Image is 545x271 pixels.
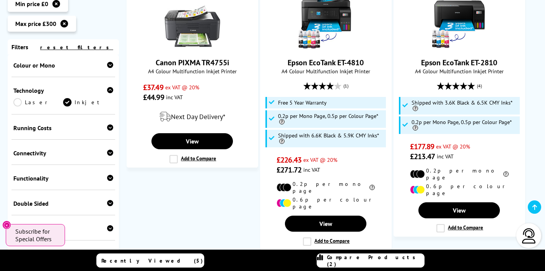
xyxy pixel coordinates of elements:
[13,98,63,106] a: Laser
[285,216,366,232] a: View
[13,200,113,207] div: Double Sided
[278,132,384,145] span: Shipped with 6.6K Black & 5.9K CMY Inks*
[13,124,113,132] div: Running Costs
[412,100,517,112] span: Shipped with 3.6K Black & 6.5K CMY Inks*
[421,58,497,68] a: Epson EcoTank ET-2810
[436,224,483,232] label: Add to Compare
[131,68,254,75] span: A4 Colour Multifunction Inkjet Printer
[13,61,113,69] div: Colour or Mono
[327,254,424,268] span: Compare Products (2)
[303,166,320,173] span: inc VAT
[164,44,221,52] a: Canon PIXMA TR4755i
[277,181,375,194] li: 0.2p per mono page
[418,202,500,218] a: View
[151,133,233,149] a: View
[13,174,113,182] div: Functionality
[13,87,113,94] div: Technology
[15,227,57,243] span: Subscribe for Special Offers
[278,100,327,106] span: Free 5 Year Warranty
[169,155,216,163] label: Add to Compare
[2,221,11,229] button: Close
[101,257,203,264] span: Recently Viewed (5)
[13,149,113,157] div: Connectivity
[166,94,183,101] span: inc VAT
[11,43,28,51] span: Filters
[410,183,508,197] li: 0.6p per colour page
[277,155,301,165] span: £226.43
[278,113,384,125] span: 0.2p per Mono Page, 0.5p per Colour Page*
[303,237,350,246] label: Add to Compare
[398,68,521,75] span: A4 Colour Multifunction Inkjet Printer
[277,196,375,210] li: 0.6p per colour page
[477,79,482,93] span: (4)
[410,142,434,152] span: £177.89
[437,153,454,160] span: inc VAT
[277,165,301,175] span: £271.72
[63,98,113,106] a: Inkjet
[297,44,355,52] a: Epson EcoTank ET-4810
[40,44,113,51] a: reset filters
[96,253,204,268] a: Recently Viewed (5)
[436,143,470,150] span: ex VAT @ 20%
[131,106,254,127] div: modal_delivery
[288,58,364,68] a: Epson EcoTank ET-4810
[15,20,56,27] span: Max price £300
[303,156,337,163] span: ex VAT @ 20%
[431,44,488,52] a: Epson EcoTank ET-2810
[165,84,199,91] span: ex VAT @ 20%
[343,79,348,93] span: (1)
[143,82,163,92] span: £37.49
[143,92,164,102] span: £44.99
[410,152,435,161] span: £213.47
[264,68,387,75] span: A4 Colour Multifunction Inkjet Printer
[156,58,229,68] a: Canon PIXMA TR4755i
[521,228,537,244] img: user-headset-light.svg
[317,253,425,268] a: Compare Products (2)
[412,119,517,131] span: 0.2p per Mono Page, 0.5p per Colour Page*
[410,167,508,181] li: 0.2p per mono page
[13,225,113,232] div: Compatibility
